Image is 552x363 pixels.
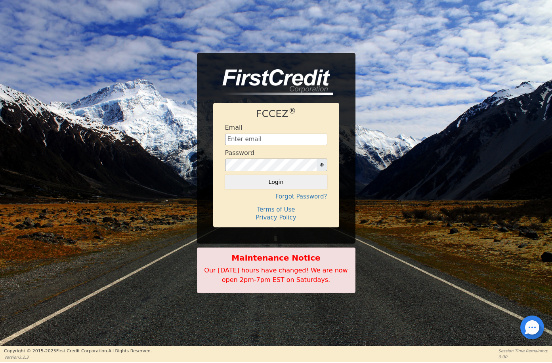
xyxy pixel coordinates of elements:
[225,193,327,200] h4: Forgot Password?
[225,175,327,189] button: Login
[225,124,243,131] h4: Email
[225,134,327,146] input: Enter email
[225,206,327,213] h4: Terms of Use
[225,159,317,171] input: password
[225,214,327,221] h4: Privacy Policy
[201,252,351,264] b: Maintenance Notice
[288,107,296,115] sup: ®
[108,348,152,354] span: All Rights Reserved.
[499,354,548,360] p: 0:00
[4,354,152,360] p: Version 3.2.3
[204,267,348,284] span: Our [DATE] hours have changed! We are now open 2pm-7pm EST on Saturdays.
[213,69,333,95] img: logo-CMu_cnol.png
[499,348,548,354] p: Session Time Remaining:
[225,108,327,120] h1: FCCEZ
[225,149,255,157] h4: Password
[4,348,152,355] p: Copyright © 2015- 2025 First Credit Corporation.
